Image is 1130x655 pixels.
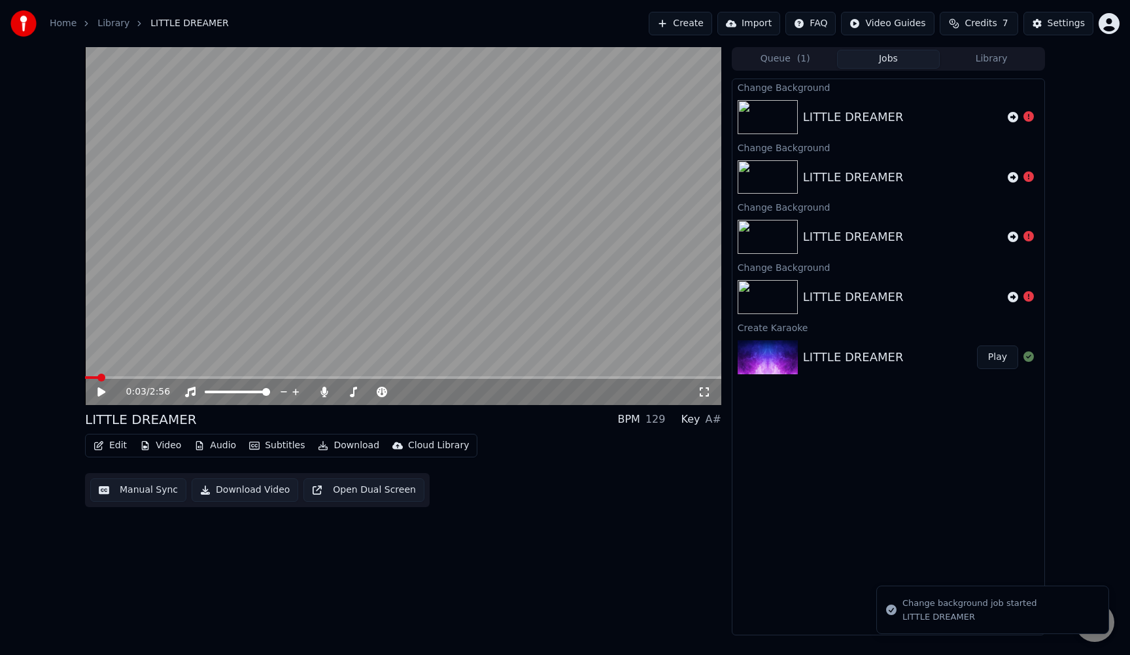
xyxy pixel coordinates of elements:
div: Change Background [732,259,1044,275]
button: Subtitles [244,436,310,455]
span: 7 [1002,17,1008,30]
div: LITTLE DREAMER [803,228,904,246]
div: A# [705,412,721,427]
div: Create Karaoke [732,319,1044,335]
div: Cloud Library [408,439,469,452]
div: LITTLE DREAMER [803,108,904,126]
span: 0:03 [126,385,146,398]
button: Video Guides [841,12,934,35]
div: Change Background [732,79,1044,95]
div: Change Background [732,199,1044,215]
span: 2:56 [150,385,170,398]
div: Change Background [732,139,1044,155]
button: Video [135,436,186,455]
a: Library [97,17,129,30]
div: LITTLE DREAMER [85,410,197,429]
div: Change background job started [902,597,1036,610]
button: FAQ [785,12,836,35]
div: LITTLE DREAMER [803,348,904,366]
div: LITTLE DREAMER [803,168,904,186]
div: 129 [645,412,666,427]
div: LITTLE DREAMER [803,288,904,306]
button: Edit [88,436,132,455]
button: Create [649,12,712,35]
div: LITTLE DREAMER [902,611,1036,623]
div: / [126,385,158,398]
div: BPM [617,412,640,427]
button: Download [313,436,385,455]
img: youka [10,10,37,37]
button: Queue [734,50,837,69]
button: Library [940,50,1043,69]
button: Audio [189,436,241,455]
span: LITTLE DREAMER [150,17,228,30]
span: ( 1 ) [797,52,810,65]
button: Credits7 [940,12,1018,35]
div: Key [681,412,700,427]
button: Open Dual Screen [303,478,424,502]
button: Play [977,345,1018,369]
div: Settings [1048,17,1085,30]
span: Credits [965,17,997,30]
button: Settings [1023,12,1093,35]
button: Manual Sync [90,478,186,502]
button: Import [717,12,780,35]
button: Download Video [192,478,298,502]
button: Jobs [837,50,940,69]
a: Home [50,17,77,30]
nav: breadcrumb [50,17,229,30]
